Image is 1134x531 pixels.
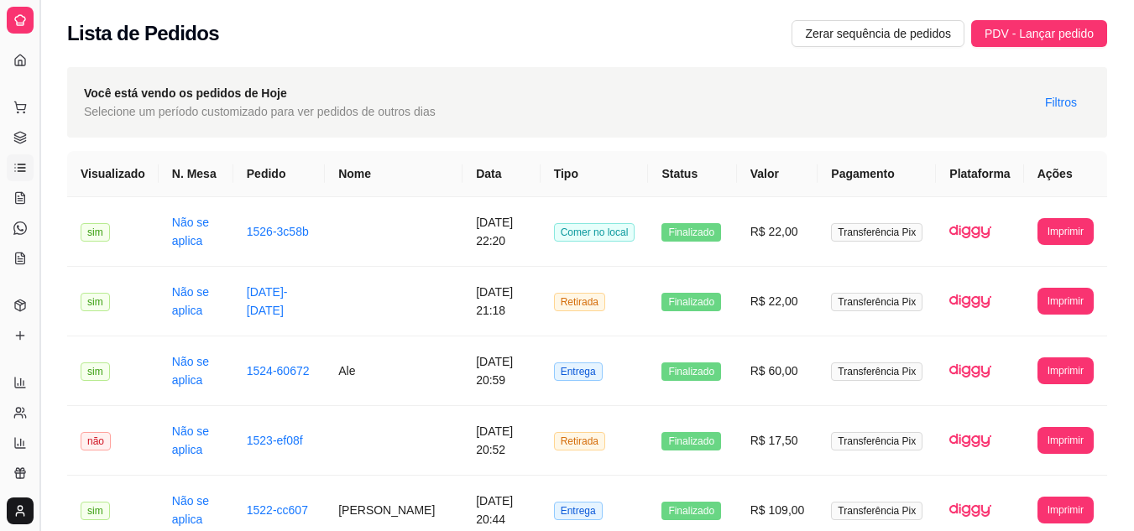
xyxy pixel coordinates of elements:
[84,86,287,100] strong: Você está vendo os pedidos de Hoje
[159,151,233,197] th: N. Mesa
[737,151,818,197] th: Valor
[81,502,110,520] span: sim
[805,24,951,43] span: Zerar sequência de pedidos
[554,223,635,242] span: Comer no local
[247,285,288,317] a: [DATE]-[DATE]
[1037,497,1094,523] button: Imprimir
[949,350,991,392] img: diggy
[661,432,721,450] span: Finalizado
[172,355,209,387] a: Não se aplica
[949,419,991,461] img: diggy
[172,424,209,456] a: Não se aplica
[81,223,110,242] span: sim
[831,293,922,311] span: Transferência Pix
[831,502,922,520] span: Transferência Pix
[172,285,209,317] a: Não se aplica
[737,197,818,267] td: R$ 22,00
[554,293,605,311] span: Retirada
[554,502,603,520] span: Entrega
[971,20,1107,47] button: PDV - Lançar pedido
[1037,218,1094,245] button: Imprimir
[985,24,1094,43] span: PDV - Lançar pedido
[325,151,462,197] th: Nome
[67,151,159,197] th: Visualizado
[247,225,309,238] a: 1526-3c58b
[1024,151,1107,197] th: Ações
[172,216,209,247] a: Não se aplica
[661,362,721,381] span: Finalizado
[949,211,991,252] img: diggy
[462,336,541,406] td: [DATE] 20:59
[81,293,110,311] span: sim
[247,434,303,447] a: 1523-ef08f
[661,223,721,242] span: Finalizado
[949,489,991,531] img: diggy
[1037,427,1094,454] button: Imprimir
[462,197,541,267] td: [DATE] 22:20
[81,432,111,450] span: não
[247,503,308,517] a: 1522-cc607
[554,362,603,381] span: Entrega
[1032,89,1090,116] button: Filtros
[936,151,1023,197] th: Plataforma
[737,267,818,336] td: R$ 22,00
[1037,288,1094,315] button: Imprimir
[462,406,541,476] td: [DATE] 20:52
[172,494,209,526] a: Não se aplica
[462,151,541,197] th: Data
[541,151,649,197] th: Tipo
[247,364,310,377] a: 1524-60672
[81,362,110,381] span: sim
[737,336,818,406] td: R$ 60,00
[1037,357,1094,384] button: Imprimir
[661,293,721,311] span: Finalizado
[661,502,721,520] span: Finalizado
[233,151,325,197] th: Pedido
[831,223,922,242] span: Transferência Pix
[462,267,541,336] td: [DATE] 21:18
[1045,93,1077,112] span: Filtros
[949,280,991,322] img: diggy
[818,151,936,197] th: Pagamento
[554,432,605,450] span: Retirada
[831,362,922,381] span: Transferência Pix
[84,102,436,121] span: Selecione um período customizado para ver pedidos de outros dias
[648,151,736,197] th: Status
[325,336,462,406] td: Ale
[831,432,922,450] span: Transferência Pix
[792,20,964,47] button: Zerar sequência de pedidos
[737,406,818,476] td: R$ 17,50
[67,20,219,47] h2: Lista de Pedidos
